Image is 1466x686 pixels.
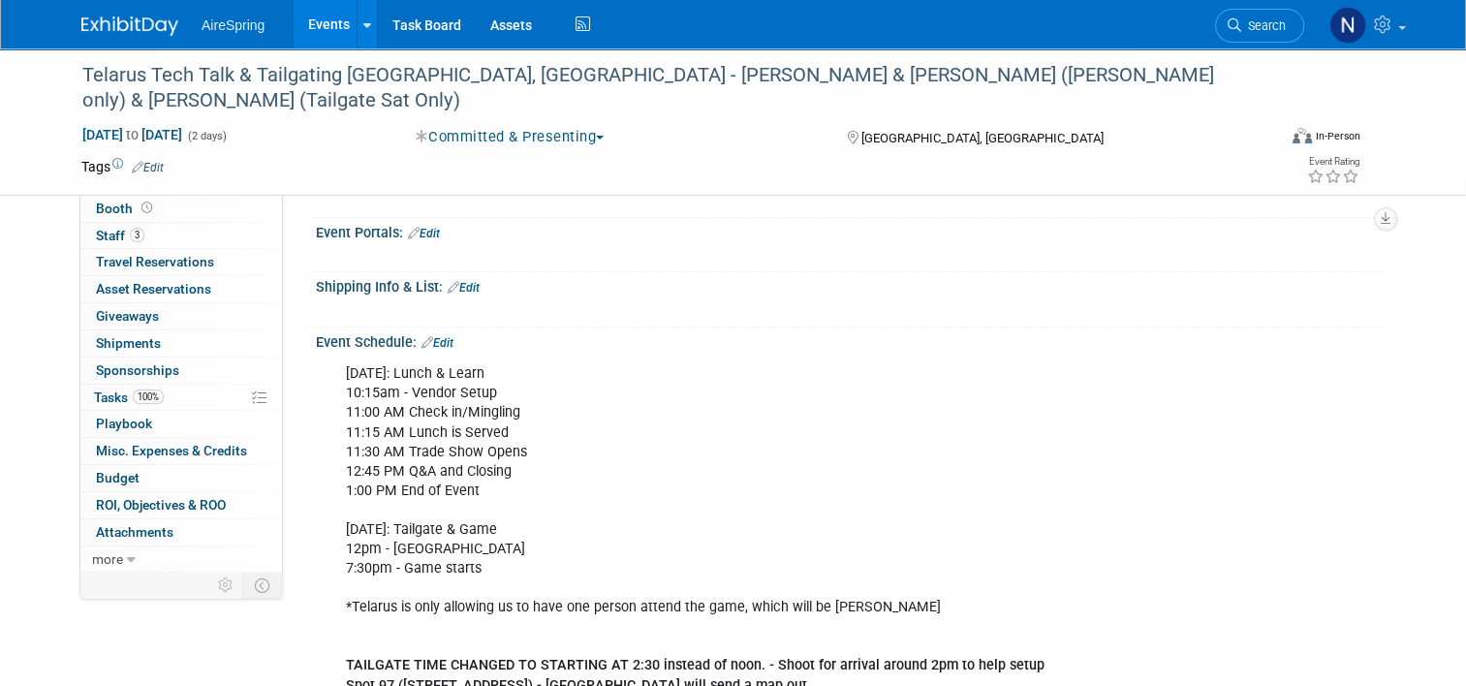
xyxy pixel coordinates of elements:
span: Booth [96,201,156,216]
a: Search [1215,9,1304,43]
img: Natalie Pyron [1329,7,1366,44]
td: Personalize Event Tab Strip [209,573,243,598]
span: ROI, Objectives & ROO [96,497,226,513]
a: Travel Reservations [80,249,282,275]
a: Budget [80,465,282,491]
td: Toggle Event Tabs [243,573,283,598]
div: Shipping Info & List: [316,272,1385,297]
span: Sponsorships [96,362,179,378]
a: ROI, Objectives & ROO [80,492,282,518]
a: Shipments [80,330,282,357]
div: Telarus Tech Talk & Tailgating [GEOGRAPHIC_DATA], [GEOGRAPHIC_DATA] - [PERSON_NAME] & [PERSON_NAM... [76,58,1252,117]
a: Misc. Expenses & Credits [80,438,282,464]
a: more [80,546,282,573]
a: Playbook [80,411,282,437]
span: [GEOGRAPHIC_DATA], [GEOGRAPHIC_DATA] [861,131,1104,145]
span: Shipments [96,335,161,351]
div: Event Schedule: [316,327,1385,353]
td: Tags [81,157,164,176]
a: Booth [80,196,282,222]
img: ExhibitDay [81,16,178,36]
a: Edit [132,161,164,174]
a: Edit [408,227,440,240]
a: Asset Reservations [80,276,282,302]
span: Travel Reservations [96,254,214,269]
a: Tasks100% [80,385,282,411]
span: Misc. Expenses & Credits [96,443,247,458]
b: TAILGATE TIME CHANGED TO STARTING AT 2:30 instead of noon. - Shoot for arrival around 2pm to help... [346,657,1045,673]
span: to [123,127,141,142]
div: Event Format [1171,125,1360,154]
span: 100% [133,390,164,404]
a: Edit [421,336,453,350]
span: Giveaways [96,308,159,324]
span: Asset Reservations [96,281,211,296]
img: Format-Inperson.png [1293,128,1312,143]
a: Sponsorships [80,358,282,384]
a: Attachments [80,519,282,546]
span: (2 days) [186,130,227,142]
a: Staff3 [80,223,282,249]
div: In-Person [1315,129,1360,143]
span: [DATE] [DATE] [81,126,183,143]
span: Budget [96,470,140,485]
span: 3 [130,228,144,242]
span: more [92,551,123,567]
div: Event Rating [1307,157,1359,167]
a: Edit [448,281,480,295]
a: Giveaways [80,303,282,329]
div: Event Portals: [316,218,1385,243]
button: Committed & Presenting [409,127,612,147]
span: Staff [96,228,144,243]
span: Booth not reserved yet [138,201,156,215]
span: Attachments [96,524,173,540]
span: Tasks [94,390,164,405]
span: Search [1241,18,1286,33]
span: Playbook [96,416,152,431]
span: AireSpring [202,17,265,33]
